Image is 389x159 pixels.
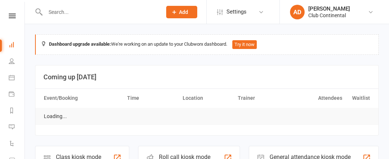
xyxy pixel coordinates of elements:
[290,89,346,107] th: Attendees
[43,73,370,81] h3: Coming up [DATE]
[179,89,235,107] th: Location
[226,4,247,20] span: Settings
[9,70,25,87] a: Calendar
[9,37,25,54] a: Dashboard
[179,9,188,15] span: Add
[43,7,157,17] input: Search...
[308,5,350,12] div: [PERSON_NAME]
[234,89,290,107] th: Trainer
[9,87,25,103] a: Payments
[49,41,111,47] strong: Dashboard upgrade available:
[308,12,350,19] div: Club Continental
[346,89,373,107] th: Waitlist
[41,89,124,107] th: Event/Booking
[9,54,25,70] a: People
[232,40,257,49] button: Try it now
[35,34,379,55] div: We're working on an update to your Clubworx dashboard.
[9,103,25,120] a: Reports
[41,108,70,125] td: Loading...
[290,5,305,19] div: AD
[166,6,197,18] button: Add
[124,89,179,107] th: Time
